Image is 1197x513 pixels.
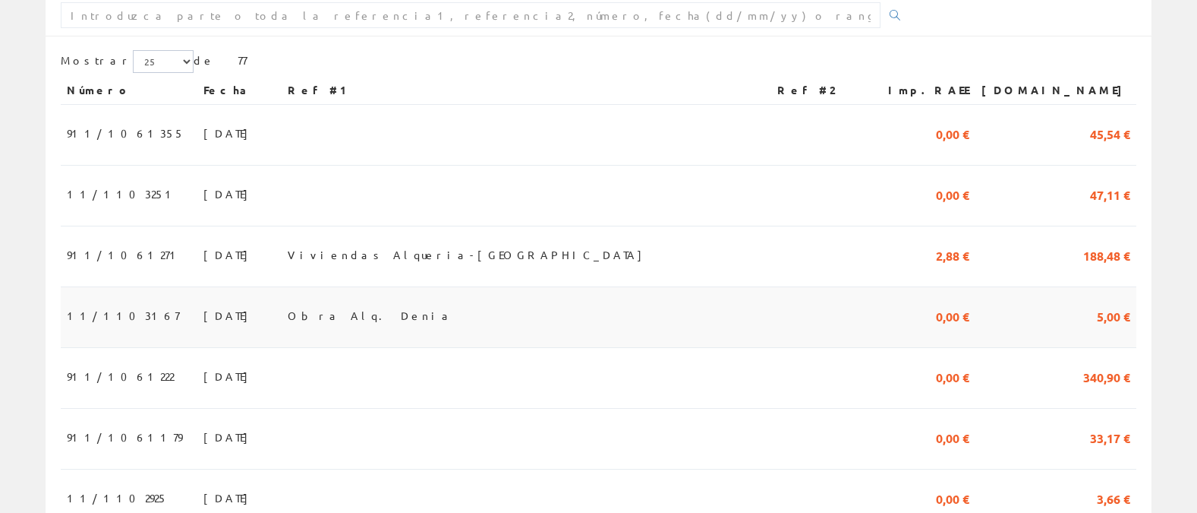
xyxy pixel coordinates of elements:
[1083,363,1130,389] span: 340,90 €
[936,424,969,450] span: 0,00 €
[203,302,256,328] span: [DATE]
[936,181,969,207] span: 0,00 €
[1097,302,1130,328] span: 5,00 €
[975,77,1136,104] th: [DOMAIN_NAME]
[936,120,969,146] span: 0,00 €
[67,242,182,268] span: 911/1061271
[1083,242,1130,268] span: 188,48 €
[203,242,256,268] span: [DATE]
[67,120,184,146] span: 911/1061355
[203,181,256,207] span: [DATE]
[133,50,194,73] select: Mostrar
[67,424,182,450] span: 911/1061179
[282,77,771,104] th: Ref #1
[67,181,178,207] span: 11/1103251
[203,363,256,389] span: [DATE]
[1090,424,1130,450] span: 33,17 €
[771,77,862,104] th: Ref #2
[61,77,197,104] th: Número
[936,242,969,268] span: 2,88 €
[936,485,969,511] span: 0,00 €
[61,2,880,28] input: Introduzca parte o toda la referencia1, referencia2, número, fecha(dd/mm/yy) o rango de fechas(dd...
[936,363,969,389] span: 0,00 €
[1097,485,1130,511] span: 3,66 €
[203,485,256,511] span: [DATE]
[203,120,256,146] span: [DATE]
[288,302,454,328] span: Obra Alq. Denia
[936,302,969,328] span: 0,00 €
[1090,181,1130,207] span: 47,11 €
[67,485,168,511] span: 11/1102925
[61,50,194,73] label: Mostrar
[288,242,650,268] span: Viviendas Alqueria-[GEOGRAPHIC_DATA]
[1090,120,1130,146] span: 45,54 €
[203,424,256,450] span: [DATE]
[197,77,282,104] th: Fecha
[61,50,1136,77] div: de 77
[862,77,975,104] th: Imp.RAEE
[67,302,179,328] span: 11/1103167
[67,363,174,389] span: 911/1061222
